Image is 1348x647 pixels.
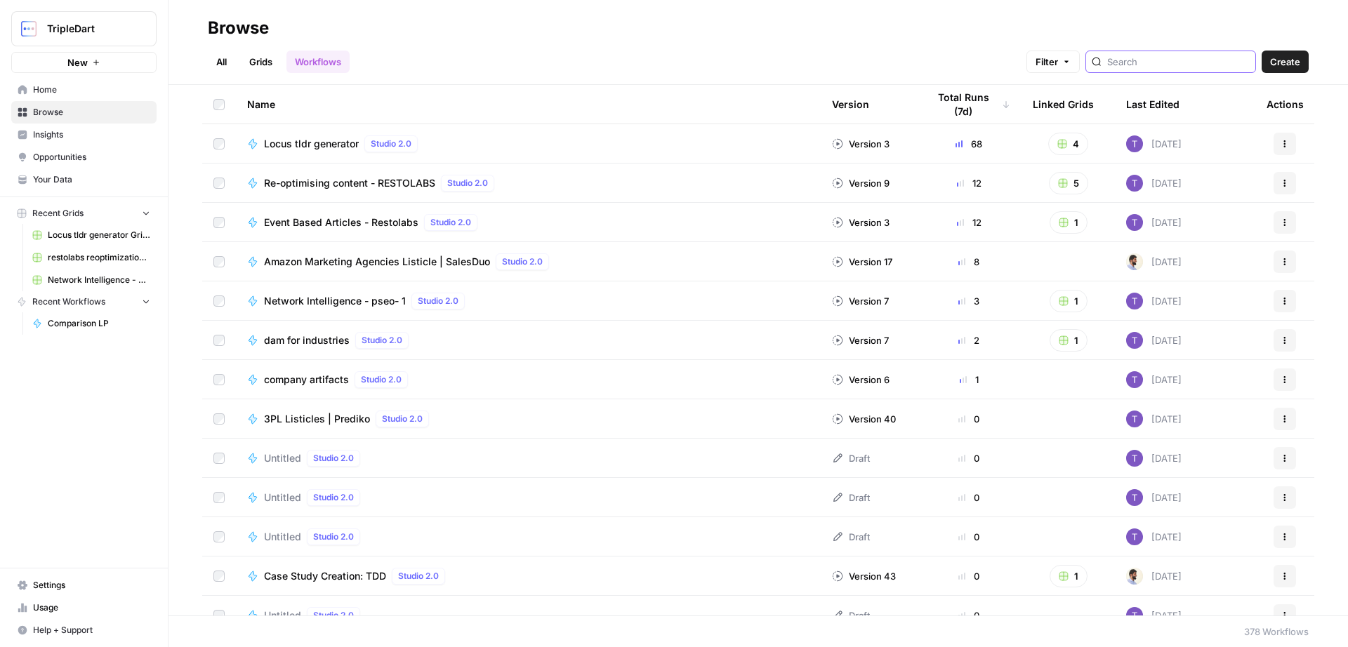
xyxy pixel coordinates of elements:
div: 68 [927,137,1010,151]
a: Event Based Articles - RestolabsStudio 2.0 [247,214,810,231]
div: [DATE] [1126,489,1182,506]
a: All [208,51,235,73]
span: Comparison LP [48,317,150,330]
button: 1 [1050,290,1088,312]
a: Home [11,79,157,101]
div: [DATE] [1126,332,1182,349]
a: UntitledStudio 2.0 [247,489,810,506]
div: [DATE] [1126,135,1182,152]
a: Network Intelligence - pseo- 1Studio 2.0 [247,293,810,309]
a: UntitledStudio 2.0 [247,607,810,624]
a: UntitledStudio 2.0 [247,450,810,467]
div: Linked Grids [1033,85,1094,124]
img: ogabi26qpshj0n8lpzr7tvse760o [1126,607,1143,624]
div: Draft [832,491,870,505]
div: Version 43 [832,569,896,583]
button: New [11,52,157,73]
span: Studio 2.0 [361,373,402,386]
div: [DATE] [1126,568,1182,585]
span: Help + Support [33,624,150,636]
span: Opportunities [33,151,150,164]
button: Filter [1026,51,1080,73]
div: Name [247,85,810,124]
span: Studio 2.0 [430,216,471,229]
span: Network Intelligence - pseo- 1 Grid [48,274,150,286]
a: 3PL Listicles | PredikoStudio 2.0 [247,411,810,427]
span: Locus tldr generator Grid (3) [48,229,150,241]
div: 0 [927,412,1010,426]
span: Browse [33,106,150,119]
a: dam for industriesStudio 2.0 [247,332,810,349]
div: Version 6 [832,373,890,387]
div: 0 [927,530,1010,544]
a: UntitledStudio 2.0 [247,528,810,545]
span: Amazon Marketing Agencies Listicle | SalesDuo [264,255,490,269]
div: 12 [927,215,1010,229]
span: Event Based Articles - Restolabs [264,215,418,229]
img: ogabi26qpshj0n8lpzr7tvse760o [1126,489,1143,506]
span: Locus tldr generator [264,137,359,151]
img: ykaosv8814szsqn64d2bp9dhkmx9 [1126,253,1143,270]
span: Studio 2.0 [371,138,411,150]
div: [DATE] [1126,175,1182,192]
span: Settings [33,579,150,592]
a: Insights [11,124,157,146]
div: [DATE] [1126,293,1182,309]
a: Amazon Marketing Agencies Listicle | SalesDuoStudio 2.0 [247,253,810,270]
span: New [67,55,88,69]
button: Help + Support [11,619,157,641]
span: Case Study Creation: TDD [264,569,386,583]
div: Version 17 [832,255,892,269]
img: ogabi26qpshj0n8lpzr7tvse760o [1126,175,1143,192]
div: 2 [927,333,1010,347]
button: 1 [1050,565,1088,587]
span: Studio 2.0 [398,570,439,582]
span: Studio 2.0 [313,452,354,465]
a: Opportunities [11,146,157,168]
div: Browse [208,17,269,39]
span: Untitled [264,491,301,505]
a: Locus tldr generator Grid (3) [26,224,157,246]
span: Studio 2.0 [447,177,488,189]
a: Workflows [286,51,350,73]
div: Version [832,85,869,124]
span: Studio 2.0 [362,334,402,347]
a: Settings [11,574,157,596]
button: Create [1262,51,1309,73]
div: 12 [927,176,1010,190]
img: ogabi26qpshj0n8lpzr7tvse760o [1126,411,1143,427]
span: Recent Grids [32,207,84,220]
div: Draft [832,451,870,465]
button: Recent Grids [11,203,157,224]
div: [DATE] [1126,528,1182,545]
img: ogabi26qpshj0n8lpzr7tvse760o [1126,293,1143,309]
button: Workspace: TripleDart [11,11,157,46]
span: Usage [33,601,150,614]
div: Version 40 [832,412,896,426]
button: 4 [1048,133,1088,155]
span: Untitled [264,530,301,544]
img: ykaosv8814szsqn64d2bp9dhkmx9 [1126,568,1143,585]
div: Version 3 [832,215,890,229]
div: [DATE] [1126,214,1182,231]
span: Home [33,84,150,96]
div: Total Runs (7d) [927,85,1010,124]
span: Create [1270,55,1300,69]
span: dam for industries [264,333,350,347]
img: ogabi26qpshj0n8lpzr7tvse760o [1126,450,1143,467]
div: Last Edited [1126,85,1179,124]
img: ogabi26qpshj0n8lpzr7tvse760o [1126,135,1143,152]
span: Untitled [264,451,301,465]
span: Recent Workflows [32,295,105,308]
span: Untitled [264,608,301,622]
a: Usage [11,596,157,619]
button: 1 [1050,211,1088,234]
div: [DATE] [1126,450,1182,467]
span: 3PL Listicles | Prediko [264,412,370,426]
span: Studio 2.0 [313,531,354,543]
div: 1 [927,373,1010,387]
a: Case Study Creation: TDDStudio 2.0 [247,568,810,585]
div: [DATE] [1126,607,1182,624]
div: 0 [927,451,1010,465]
span: Insights [33,128,150,141]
